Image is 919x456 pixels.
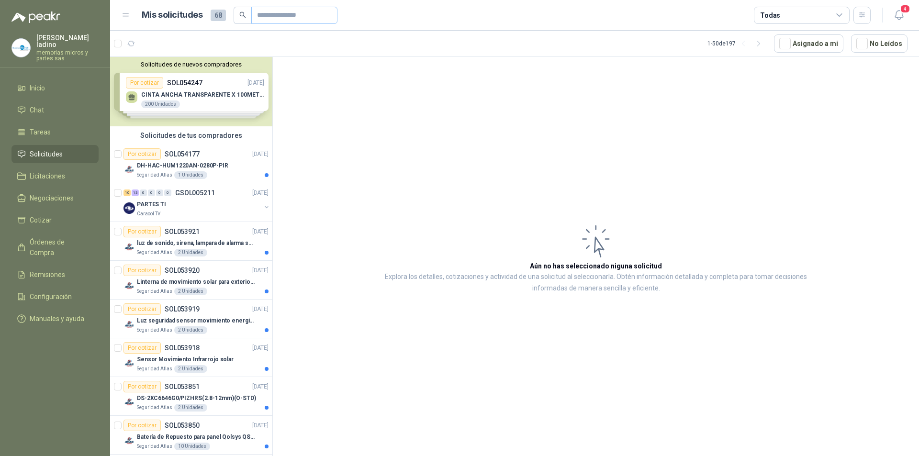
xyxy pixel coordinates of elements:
div: 2 Unidades [174,365,207,373]
p: DS-2XC6646G0/PIZHRS(2.8-12mm)(O-STD) [137,394,256,403]
p: Sensor Movimiento Infrarrojo solar [137,355,234,364]
div: 13 [132,189,139,196]
p: Seguridad Atlas [137,326,172,334]
div: 2 Unidades [174,288,207,295]
img: Company Logo [123,164,135,175]
div: Por cotizar [123,226,161,237]
p: SOL053850 [165,422,200,429]
a: Por cotizarSOL053919[DATE] Company LogoLuz seguridad sensor movimiento energia solarSeguridad Atl... [110,300,272,338]
p: Seguridad Atlas [137,171,172,179]
img: Company Logo [123,357,135,369]
p: SOL053851 [165,383,200,390]
div: Por cotizar [123,420,161,431]
a: Chat [11,101,99,119]
p: PARTES TI [137,200,166,209]
a: Órdenes de Compra [11,233,99,262]
button: Solicitudes de nuevos compradores [114,61,269,68]
a: Configuración [11,288,99,306]
p: [DATE] [252,382,269,391]
a: Por cotizarSOL053851[DATE] Company LogoDS-2XC6646G0/PIZHRS(2.8-12mm)(O-STD)Seguridad Atlas2 Unidades [110,377,272,416]
div: 0 [156,189,163,196]
a: Negociaciones [11,189,99,207]
p: [DATE] [252,305,269,314]
h3: Aún no has seleccionado niguna solicitud [530,261,662,271]
a: Remisiones [11,266,99,284]
p: [DATE] [252,189,269,198]
p: Seguridad Atlas [137,404,172,412]
button: No Leídos [851,34,908,53]
div: 10 [123,189,131,196]
a: Solicitudes [11,145,99,163]
a: Por cotizarSOL053921[DATE] Company Logoluz de sonido, sirena, lampara de alarma solarSeguridad At... [110,222,272,261]
div: Por cotizar [123,342,161,354]
h1: Mis solicitudes [142,8,203,22]
span: Configuración [30,291,72,302]
div: 1 Unidades [174,171,207,179]
p: Seguridad Atlas [137,288,172,295]
p: [PERSON_NAME] ladino [36,34,99,48]
p: SOL053919 [165,306,200,312]
div: Solicitudes de nuevos compradoresPor cotizarSOL054247[DATE] CINTA ANCHA TRANSPARENTE X 100METROS2... [110,57,272,126]
p: DH-HAC-HUM1220AN-0280P-PIR [137,161,228,170]
span: Remisiones [30,269,65,280]
div: 1 - 50 de 197 [707,36,766,51]
div: 2 Unidades [174,404,207,412]
div: Por cotizar [123,265,161,276]
img: Company Logo [123,241,135,253]
p: luz de sonido, sirena, lampara de alarma solar [137,239,256,248]
span: Órdenes de Compra [30,237,90,258]
p: Caracol TV [137,210,160,218]
p: SOL053918 [165,345,200,351]
div: 2 Unidades [174,249,207,256]
span: Inicio [30,83,45,93]
p: [DATE] [252,227,269,236]
a: Manuales y ayuda [11,310,99,328]
span: 68 [211,10,226,21]
p: [DATE] [252,344,269,353]
div: 0 [164,189,171,196]
p: GSOL005211 [175,189,215,196]
span: search [239,11,246,18]
div: Solicitudes de tus compradores [110,126,272,145]
a: Tareas [11,123,99,141]
a: Por cotizarSOL053918[DATE] Company LogoSensor Movimiento Infrarrojo solarSeguridad Atlas2 Unidades [110,338,272,377]
a: Por cotizarSOL053920[DATE] Company LogoLinterna de movimiento solar para exteriores con 77 ledsSe... [110,261,272,300]
p: memorias micros y partes sas [36,50,99,61]
img: Company Logo [12,39,30,57]
a: 10 13 0 0 0 0 GSOL005211[DATE] Company LogoPARTES TICaracol TV [123,187,270,218]
button: 4 [890,7,908,24]
img: Logo peakr [11,11,60,23]
a: Inicio [11,79,99,97]
span: Solicitudes [30,149,63,159]
p: Luz seguridad sensor movimiento energia solar [137,316,256,325]
span: Chat [30,105,44,115]
span: Manuales y ayuda [30,313,84,324]
p: Explora los detalles, cotizaciones y actividad de una solicitud al seleccionarla. Obtén informaci... [369,271,823,294]
p: SOL053921 [165,228,200,235]
div: 10 Unidades [174,443,210,450]
p: Linterna de movimiento solar para exteriores con 77 leds [137,278,256,287]
p: [DATE] [252,421,269,430]
span: Licitaciones [30,171,65,181]
p: [DATE] [252,150,269,159]
img: Company Logo [123,396,135,408]
span: Cotizar [30,215,52,225]
button: Asignado a mi [774,34,843,53]
p: Batería de Repuesto para panel Qolsys QS9302 [137,433,256,442]
p: Seguridad Atlas [137,443,172,450]
img: Company Logo [123,202,135,214]
a: Por cotizarSOL054177[DATE] Company LogoDH-HAC-HUM1220AN-0280P-PIRSeguridad Atlas1 Unidades [110,145,272,183]
div: Por cotizar [123,303,161,315]
a: Cotizar [11,211,99,229]
div: Por cotizar [123,381,161,392]
p: Seguridad Atlas [137,249,172,256]
div: Por cotizar [123,148,161,160]
span: 4 [900,4,910,13]
img: Company Logo [123,319,135,330]
a: Por cotizarSOL053850[DATE] Company LogoBatería de Repuesto para panel Qolsys QS9302Seguridad Atla... [110,416,272,455]
img: Company Logo [123,435,135,446]
div: 2 Unidades [174,326,207,334]
span: Tareas [30,127,51,137]
div: 0 [140,189,147,196]
p: Seguridad Atlas [137,365,172,373]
